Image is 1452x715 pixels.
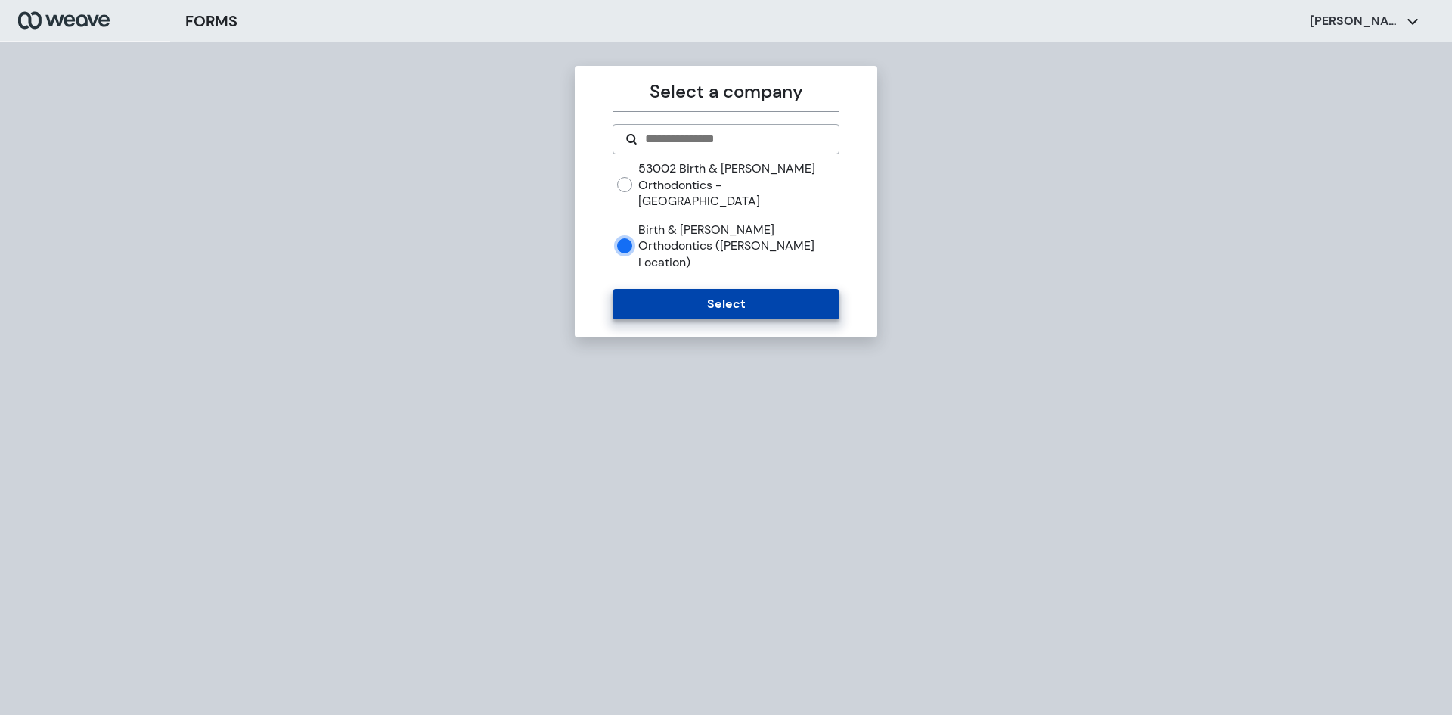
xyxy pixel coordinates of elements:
[644,130,826,148] input: Search
[185,10,237,33] h3: FORMS
[613,78,839,105] p: Select a company
[613,289,839,319] button: Select
[638,222,839,271] label: Birth & [PERSON_NAME] Orthodontics ([PERSON_NAME] Location)
[1310,13,1401,30] p: [PERSON_NAME]
[638,160,839,210] label: 53002 Birth & [PERSON_NAME] Orthodontics - [GEOGRAPHIC_DATA]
